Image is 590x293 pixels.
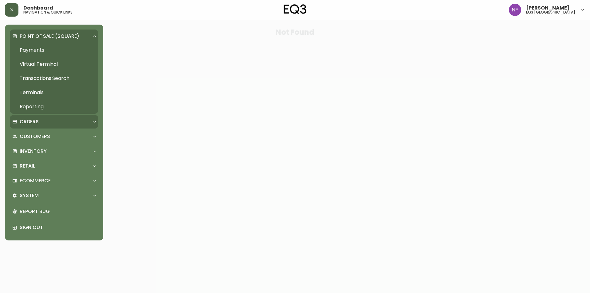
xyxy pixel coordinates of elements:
[526,6,569,10] span: [PERSON_NAME]
[20,148,47,155] p: Inventory
[20,192,39,199] p: System
[20,133,50,140] p: Customers
[10,100,98,114] a: Reporting
[20,224,96,231] p: Sign Out
[284,4,306,14] img: logo
[10,130,98,143] div: Customers
[10,145,98,158] div: Inventory
[10,57,98,71] a: Virtual Terminal
[20,163,35,169] p: Retail
[10,71,98,85] a: Transactions Search
[526,10,575,14] h5: eq3 [GEOGRAPHIC_DATA]
[10,85,98,100] a: Terminals
[10,174,98,188] div: Ecommerce
[10,159,98,173] div: Retail
[20,208,96,215] p: Report Bug
[10,115,98,129] div: Orders
[20,118,39,125] p: Orders
[20,177,51,184] p: Ecommerce
[509,4,521,16] img: 2185be282f521b9306f6429905cb08b1
[10,189,98,202] div: System
[20,33,79,40] p: Point of Sale (Square)
[23,10,73,14] h5: navigation & quick links
[10,30,98,43] div: Point of Sale (Square)
[23,6,53,10] span: Dashboard
[10,220,98,236] div: Sign Out
[10,43,98,57] a: Payments
[10,204,98,220] div: Report Bug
